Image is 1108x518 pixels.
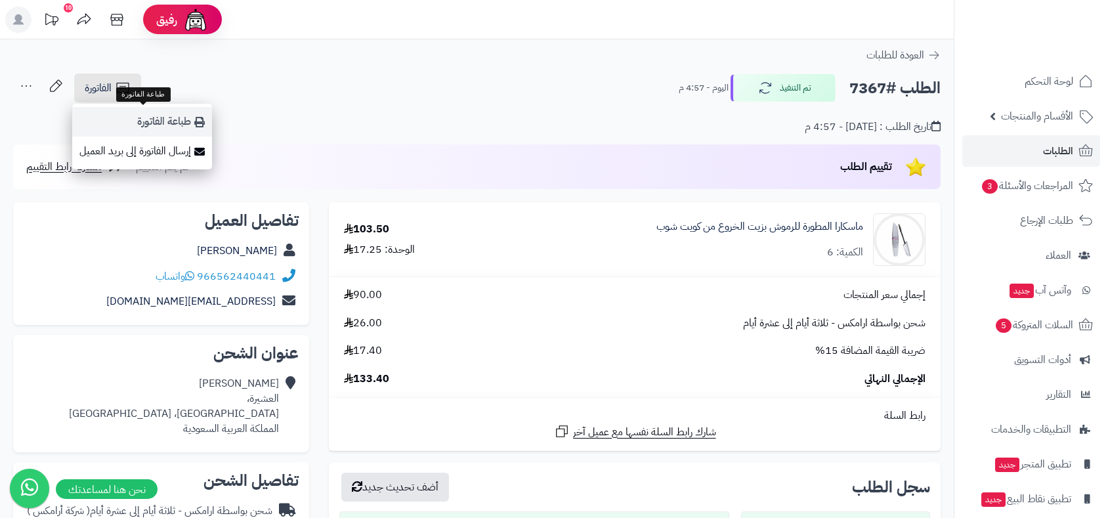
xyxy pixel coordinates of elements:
a: مشاركة رابط التقييم [26,159,124,175]
a: التقارير [962,379,1100,410]
span: تطبيق نقاط البيع [980,490,1071,508]
span: وآتس آب [1008,281,1071,299]
span: 133.40 [344,372,389,387]
a: [PERSON_NAME] [197,243,277,259]
a: العودة للطلبات [866,47,941,63]
a: التطبيقات والخدمات [962,414,1100,445]
span: الفاتورة [85,80,112,96]
span: مشاركة رابط التقييم [26,159,102,175]
a: لوحة التحكم [962,66,1100,97]
h2: تفاصيل الشحن [24,473,299,488]
span: 5 [996,318,1012,333]
div: الوحدة: 17.25 [344,242,415,257]
a: 966562440441 [197,269,276,284]
div: [PERSON_NAME] العشيرة، [GEOGRAPHIC_DATA]، [GEOGRAPHIC_DATA] المملكة العربية السعودية [69,376,279,436]
a: تطبيق المتجرجديد [962,448,1100,480]
span: المراجعات والأسئلة [981,177,1073,195]
span: السلات المتروكة [994,316,1073,334]
span: تقييم الطلب [840,159,892,175]
span: جديد [981,492,1006,507]
span: التقارير [1046,385,1071,404]
img: ai-face.png [182,7,209,33]
h2: عنوان الشحن [24,345,299,361]
span: الأقسام والمنتجات [1001,107,1073,125]
span: 26.00 [344,316,382,331]
a: طباعة الفاتورة [72,107,212,137]
h2: تفاصيل العميل [24,213,299,228]
a: الفاتورة [74,74,141,102]
span: رفيق [156,12,177,28]
span: الإجمالي النهائي [864,372,926,387]
a: المراجعات والأسئلة3 [962,170,1100,202]
span: جديد [1010,284,1034,298]
span: شحن بواسطة ارامكس - ثلاثة أيام إلى عشرة أيام [743,316,926,331]
span: إجمالي سعر المنتجات [843,288,926,303]
span: العملاء [1046,246,1071,265]
a: إرسال الفاتورة إلى بريد العميل [72,137,212,166]
a: [EMAIL_ADDRESS][DOMAIN_NAME] [106,293,276,309]
span: الطلبات [1043,142,1073,160]
div: 10 [64,3,73,12]
small: اليوم - 4:57 م [679,81,729,95]
span: جديد [995,458,1019,472]
a: طلبات الإرجاع [962,205,1100,236]
span: 90.00 [344,288,382,303]
div: تاريخ الطلب : [DATE] - 4:57 م [805,119,941,135]
button: تم التنفيذ [731,74,836,102]
span: لوحة التحكم [1025,72,1073,91]
span: ضريبة القيمة المضافة 15% [815,343,926,358]
img: 1700124675-Image%2016-11-2023%20at%2011.49%20AM-90x90.jpg [874,213,925,266]
span: تطبيق المتجر [994,455,1071,473]
span: 3 [982,179,998,194]
div: 103.50 [344,222,389,237]
a: ماسكارا المطورة للرموش بزيت الخروع من كويت شوب [656,219,863,234]
h2: الطلب #7367 [849,75,941,102]
a: العملاء [962,240,1100,271]
a: تطبيق نقاط البيعجديد [962,483,1100,515]
span: العودة للطلبات [866,47,924,63]
span: 17.40 [344,343,382,358]
span: شارك رابط السلة نفسها مع عميل آخر [573,425,716,440]
a: شارك رابط السلة نفسها مع عميل آخر [554,423,716,440]
span: طلبات الإرجاع [1020,211,1073,230]
div: رابط السلة [334,408,935,423]
h3: سجل الطلب [852,479,930,495]
div: الكمية: 6 [827,245,863,260]
span: التطبيقات والخدمات [991,420,1071,439]
span: أدوات التسويق [1014,351,1071,369]
button: أضف تحديث جديد [341,473,449,502]
a: وآتس آبجديد [962,274,1100,306]
a: الطلبات [962,135,1100,167]
a: واتساب [156,269,194,284]
a: أدوات التسويق [962,344,1100,376]
a: السلات المتروكة5 [962,309,1100,341]
div: طباعة الفاتورة [116,87,170,102]
img: logo-2.png [1019,10,1096,37]
a: تحديثات المنصة [35,7,68,36]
